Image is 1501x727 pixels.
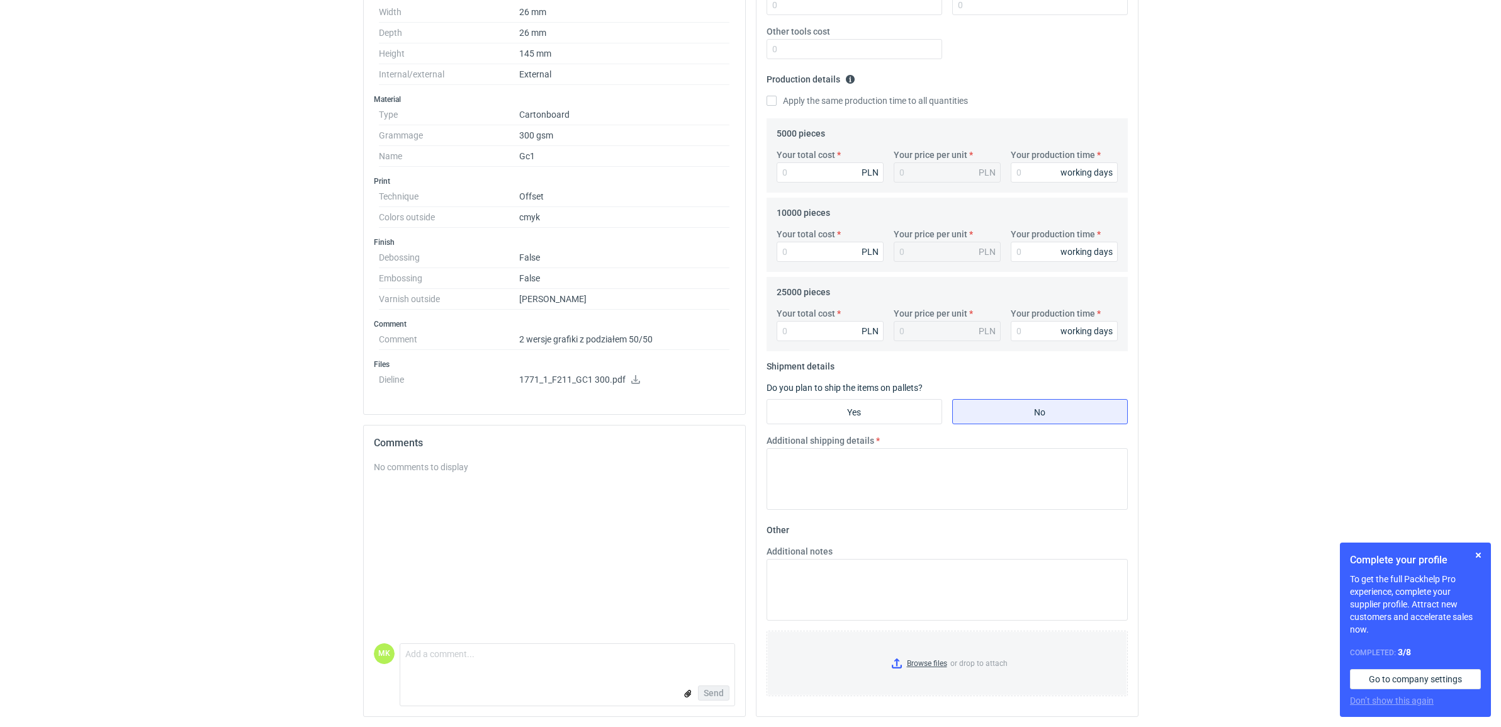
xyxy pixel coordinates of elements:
div: PLN [862,245,879,258]
dd: False [519,268,730,289]
label: Your price per unit [894,307,967,320]
div: working days [1060,166,1113,179]
dd: False [519,247,730,268]
label: Your total cost [777,149,835,161]
div: PLN [979,325,996,337]
dd: Gc1 [519,146,730,167]
dt: Technique [379,186,519,207]
legend: 25000 pieces [777,282,830,297]
dd: 26 mm [519,2,730,23]
div: PLN [979,166,996,179]
div: PLN [862,166,879,179]
dt: Comment [379,329,519,350]
button: Skip for now [1471,548,1486,563]
label: Your production time [1011,149,1095,161]
label: Your price per unit [894,228,967,240]
div: Completed: [1350,646,1481,659]
legend: Production details [767,69,855,84]
dt: Name [379,146,519,167]
label: Yes [767,399,942,424]
dt: Embossing [379,268,519,289]
div: No comments to display [374,461,735,473]
dt: Colors outside [379,207,519,228]
dt: Varnish outside [379,289,519,310]
p: 1771_1_F211_GC1 300.pdf [519,375,730,386]
legend: 10000 pieces [777,203,830,218]
label: Your total cost [777,307,835,320]
dd: [PERSON_NAME] [519,289,730,310]
label: Apply the same production time to all quantities [767,94,968,107]
strong: 3 / 8 [1398,647,1411,657]
input: 0 [1011,321,1118,341]
label: Additional notes [767,545,833,558]
h2: Comments [374,436,735,451]
h1: Complete your profile [1350,553,1481,568]
div: Martyna Kasperska [374,643,395,664]
a: Go to company settings [1350,669,1481,689]
dd: External [519,64,730,85]
div: working days [1060,245,1113,258]
dd: 26 mm [519,23,730,43]
h3: Files [374,359,735,369]
dd: 300 gsm [519,125,730,146]
p: To get the full Packhelp Pro experience, complete your supplier profile. Attract new customers an... [1350,573,1481,636]
button: Don’t show this again [1350,694,1434,707]
input: 0 [1011,242,1118,262]
dd: cmyk [519,207,730,228]
dd: Offset [519,186,730,207]
dt: Type [379,104,519,125]
span: Send [704,689,724,697]
label: Your price per unit [894,149,967,161]
label: Your production time [1011,228,1095,240]
div: PLN [979,245,996,258]
input: 0 [777,321,884,341]
div: PLN [862,325,879,337]
input: 0 [1011,162,1118,183]
dt: Height [379,43,519,64]
label: No [952,399,1128,424]
dt: Debossing [379,247,519,268]
input: 0 [777,242,884,262]
legend: 5000 pieces [777,123,825,138]
dd: 145 mm [519,43,730,64]
label: or drop to attach [767,631,1127,696]
dt: Grammage [379,125,519,146]
dt: Depth [379,23,519,43]
legend: Other [767,520,789,535]
h3: Finish [374,237,735,247]
dt: Dieline [379,369,519,395]
legend: Shipment details [767,356,835,371]
dt: Width [379,2,519,23]
h3: Print [374,176,735,186]
label: Your production time [1011,307,1095,320]
h3: Material [374,94,735,104]
label: Other tools cost [767,25,830,38]
input: 0 [777,162,884,183]
dd: Cartonboard [519,104,730,125]
button: Send [698,685,729,701]
h3: Comment [374,319,735,329]
label: Additional shipping details [767,434,874,447]
label: Your total cost [777,228,835,240]
dt: Internal/external [379,64,519,85]
label: Do you plan to ship the items on pallets? [767,383,923,393]
figcaption: MK [374,643,395,664]
div: working days [1060,325,1113,337]
input: 0 [767,39,942,59]
dd: 2 wersje grafiki z podziałem 50/50 [519,329,730,350]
